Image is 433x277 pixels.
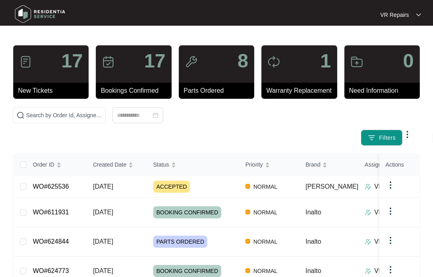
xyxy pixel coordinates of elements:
p: New Tickets [18,86,89,96]
p: Bookings Confirmed [101,86,171,96]
img: icon [185,55,198,68]
span: Status [153,160,169,169]
span: Inalto [306,267,321,274]
p: Need Information [349,86,420,96]
img: dropdown arrow [386,265,395,275]
p: VR Repairs [374,182,407,191]
a: WO#625536 [33,183,69,190]
span: Priority [245,160,263,169]
img: residentia service logo [12,2,68,26]
img: icon [102,55,115,68]
p: VR Repairs [374,237,407,246]
img: dropdown arrow [386,236,395,245]
th: Order ID [26,154,87,175]
img: Assigner Icon [365,183,371,190]
a: WO#624844 [33,238,69,245]
p: VR Repairs [374,266,407,276]
a: WO#611931 [33,209,69,216]
th: Actions [379,154,419,175]
img: Assigner Icon [365,268,371,274]
img: search-icon [16,111,24,119]
p: VR Repairs [374,208,407,217]
span: NORMAL [250,237,281,246]
th: Status [147,154,239,175]
span: Assignee [365,160,388,169]
span: ACCEPTED [153,181,190,193]
button: filter iconFilters [361,130,403,146]
input: Search by Order Id, Assignee Name, Customer Name, Brand and Model [26,111,102,120]
span: Order ID [33,160,55,169]
img: Assigner Icon [365,238,371,245]
p: 17 [61,51,83,71]
th: Priority [239,154,299,175]
p: VR Repairs [380,11,409,19]
span: [PERSON_NAME] [306,183,358,190]
span: BOOKING CONFIRMED [153,206,221,218]
span: NORMAL [250,266,281,276]
span: Inalto [306,209,321,216]
p: 17 [144,51,165,71]
img: icon [350,55,363,68]
p: Parts Ordered [184,86,254,96]
img: Assigner Icon [365,209,371,216]
p: 8 [237,51,248,71]
th: Created Date [87,154,147,175]
span: NORMAL [250,182,281,191]
p: 1 [320,51,331,71]
span: BOOKING CONFIRMED [153,265,221,277]
img: Vercel Logo [245,210,250,214]
span: Filters [379,134,396,142]
span: PARTS ORDERED [153,236,207,248]
img: dropdown arrow [403,130,412,139]
img: dropdown arrow [416,13,421,17]
span: NORMAL [250,208,281,217]
span: [DATE] [93,209,113,216]
span: Created Date [93,160,126,169]
img: dropdown arrow [386,206,395,216]
span: Brand [306,160,320,169]
a: WO#624773 [33,267,69,274]
span: [DATE] [93,238,113,245]
img: dropdown arrow [386,180,395,190]
img: Vercel Logo [245,268,250,273]
th: Brand [299,154,358,175]
p: Warranty Replacement [266,86,337,96]
span: [DATE] [93,267,113,274]
p: 0 [403,51,414,71]
img: icon [267,55,280,68]
img: Vercel Logo [245,239,250,244]
img: filter icon [368,134,376,142]
span: Inalto [306,238,321,245]
img: Vercel Logo [245,184,250,189]
img: icon [19,55,32,68]
span: [DATE] [93,183,113,190]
